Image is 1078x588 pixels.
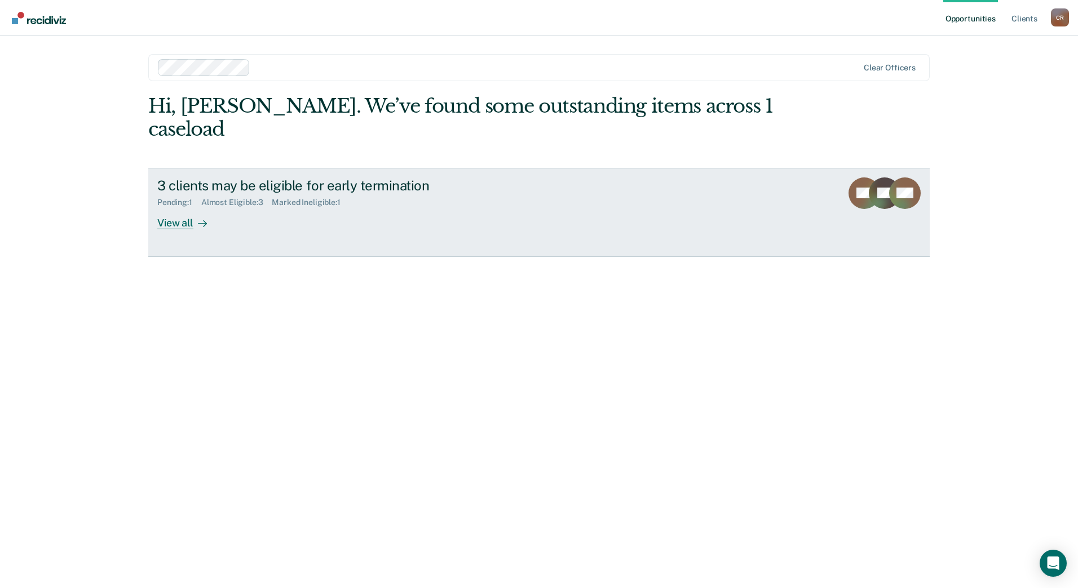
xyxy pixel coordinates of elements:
div: Almost Eligible : 3 [201,198,272,207]
button: Profile dropdown button [1051,8,1069,26]
div: Hi, [PERSON_NAME]. We’ve found some outstanding items across 1 caseload [148,95,774,141]
div: Clear officers [864,63,916,73]
a: 3 clients may be eligible for early terminationPending:1Almost Eligible:3Marked Ineligible:1View all [148,168,930,257]
img: Recidiviz [12,12,66,24]
div: 3 clients may be eligible for early termination [157,177,553,194]
div: View all [157,207,220,229]
div: C R [1051,8,1069,26]
div: Marked Ineligible : 1 [272,198,349,207]
div: Open Intercom Messenger [1040,550,1067,577]
div: Pending : 1 [157,198,201,207]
